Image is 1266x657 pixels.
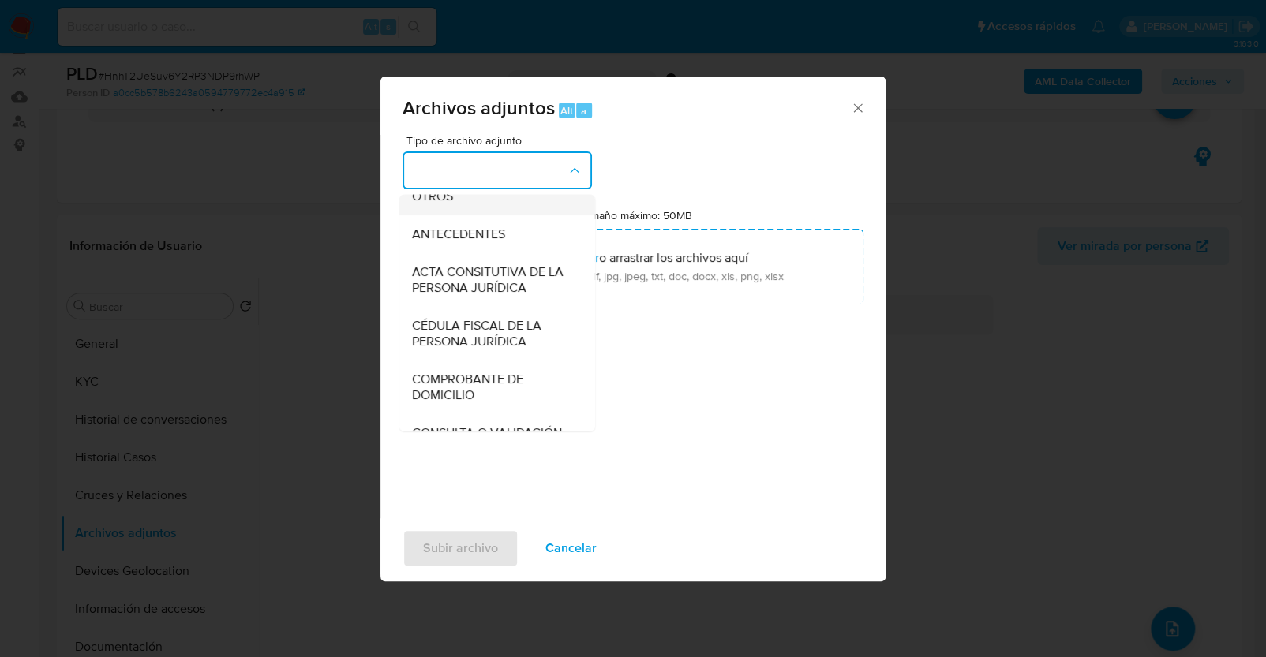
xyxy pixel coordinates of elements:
span: ANTECEDENTES [412,226,505,242]
span: Archivos adjuntos [403,94,555,121]
span: OTROS [412,189,453,204]
span: a [581,103,586,118]
span: CÉDULA FISCAL DE LA PERSONA JURÍDICA [412,318,573,349]
button: Cerrar [850,100,864,114]
span: Alt [560,103,573,118]
span: Cancelar [545,531,597,566]
button: Cancelar [525,529,617,567]
span: ACTA CONSITUTIVA DE LA PERSONA JURÍDICA [412,264,573,296]
span: CONSULTA O VALIDACIÓN DE CURP [412,425,573,457]
span: Tipo de archivo adjunto [406,135,596,146]
label: Tamaño máximo: 50MB [579,208,692,222]
span: COMPROBANTE DE DOMICILIO [412,371,573,403]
